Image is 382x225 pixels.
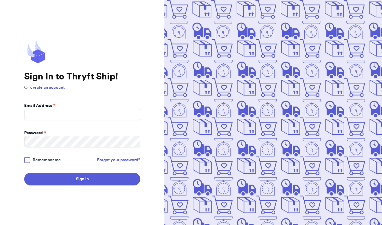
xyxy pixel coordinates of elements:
[24,173,140,185] button: Sign In
[33,157,61,163] span: Remember me
[97,157,140,163] a: Forgot your password?
[24,85,140,91] p: Or
[24,130,46,136] label: Password
[24,71,140,82] h1: Sign In to Thryft Ship!
[24,103,55,109] label: Email Address
[30,85,65,90] a: create an account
